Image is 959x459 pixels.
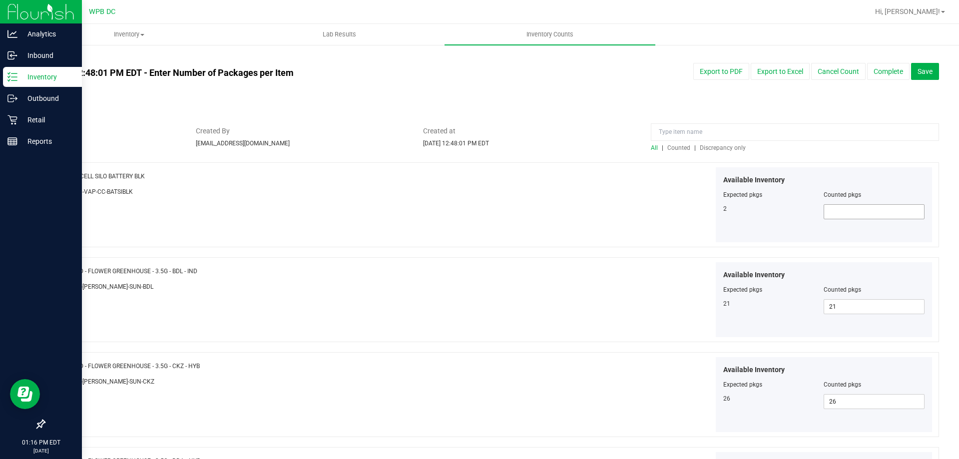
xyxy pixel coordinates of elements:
[723,300,730,307] span: 21
[651,144,658,151] span: All
[723,270,785,280] span: Available Inventory
[7,115,17,125] inline-svg: Retail
[662,144,663,151] span: |
[10,379,40,409] iframe: Resource center
[651,144,662,151] a: All
[723,286,762,293] span: Expected pkgs
[309,30,370,39] span: Lab Results
[824,381,861,388] span: Counted pkgs
[824,286,861,293] span: Counted pkgs
[70,283,153,290] span: FLO-[PERSON_NAME]-SUN-BDL
[76,268,197,275] span: FD - FLOWER GREENHOUSE - 3.5G - BDL - IND
[24,30,234,39] span: Inventory
[234,24,445,45] a: Lab Results
[918,67,933,75] span: Save
[723,395,730,402] span: 26
[4,447,77,455] p: [DATE]
[70,188,133,195] span: ACC-VAP-CC-BATSIBLK
[24,24,234,45] a: Inventory
[17,28,77,40] p: Analytics
[7,93,17,103] inline-svg: Outbound
[824,395,924,409] input: 26
[423,140,489,147] span: [DATE] 12:48:01 PM EDT
[723,205,727,212] span: 2
[17,92,77,104] p: Outbound
[723,175,785,185] span: Available Inventory
[76,173,145,180] span: CCELL SILO BATTERY BLK
[44,68,560,78] h4: [DATE] 12:48:01 PM EDT - Enter Number of Packages per Item
[44,126,181,136] span: Status
[89,7,115,16] span: WPB DC
[76,363,200,370] span: FD - FLOWER GREENHOUSE - 3.5G - CKZ - HYB
[723,191,762,198] span: Expected pkgs
[445,24,655,45] a: Inventory Counts
[7,72,17,82] inline-svg: Inventory
[70,378,154,385] span: FLO-[PERSON_NAME]-SUN-CKZ
[17,114,77,126] p: Retail
[693,63,749,80] button: Export to PDF
[723,381,762,388] span: Expected pkgs
[867,63,910,80] button: Complete
[7,50,17,60] inline-svg: Inbound
[824,191,861,198] span: Counted pkgs
[697,144,746,151] a: Discrepancy only
[875,7,940,15] span: Hi, [PERSON_NAME]!
[811,63,866,80] button: Cancel Count
[17,49,77,61] p: Inbound
[196,126,409,136] span: Created By
[651,123,939,141] input: Type item name
[911,63,939,80] button: Save
[513,30,587,39] span: Inventory Counts
[17,135,77,147] p: Reports
[700,144,746,151] span: Discrepancy only
[751,63,810,80] button: Export to Excel
[17,71,77,83] p: Inventory
[667,144,690,151] span: Counted
[824,300,924,314] input: 21
[723,365,785,375] span: Available Inventory
[7,136,17,146] inline-svg: Reports
[423,126,636,136] span: Created at
[196,140,290,147] span: [EMAIL_ADDRESS][DOMAIN_NAME]
[665,144,694,151] a: Counted
[694,144,696,151] span: |
[7,29,17,39] inline-svg: Analytics
[4,438,77,447] p: 01:16 PM EDT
